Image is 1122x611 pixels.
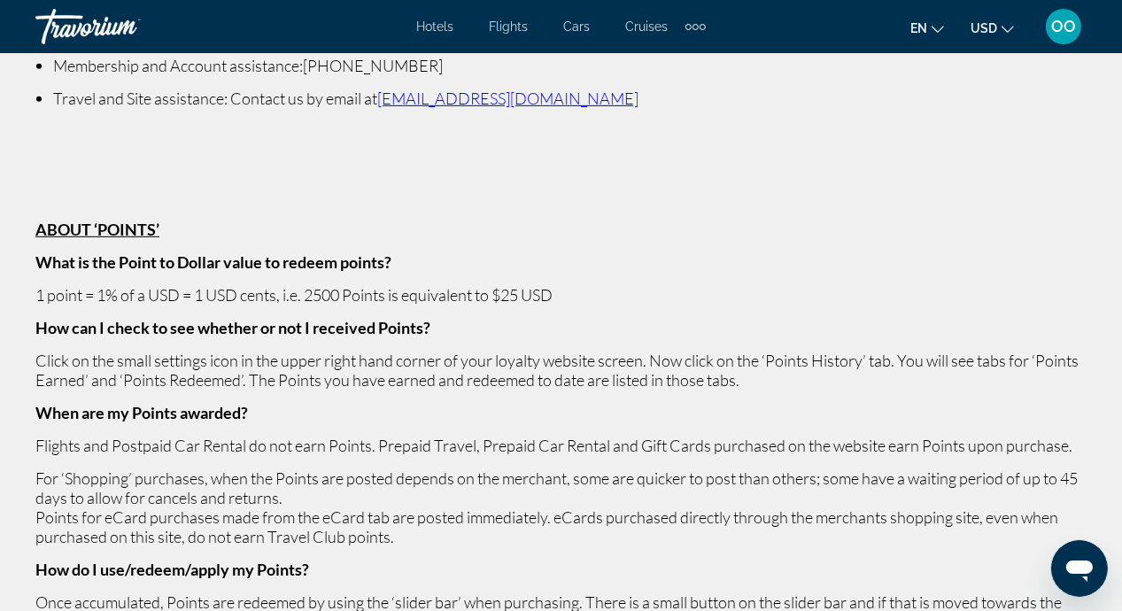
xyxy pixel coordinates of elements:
[35,252,391,272] strong: What is the Point to Dollar value to redeem points?
[563,19,590,34] a: Cars
[377,89,638,108] a: [EMAIL_ADDRESS][DOMAIN_NAME]
[685,12,706,41] button: Extra navigation items
[489,19,528,34] a: Flights
[53,89,1087,108] p: Travel and Site assistance: Contact us by email at
[1051,540,1108,597] iframe: Button to launch messaging window
[1041,8,1087,45] button: User Menu
[35,318,430,337] strong: How can I check to see whether or not I received Points?
[35,403,248,422] strong: When are my Points awarded?
[35,560,309,579] strong: How do I use/redeem/apply my Points?
[53,56,1087,75] p: Membership and Account assistance:
[971,21,997,35] span: USD
[416,19,453,34] a: Hotels
[910,15,944,41] button: Change language
[35,285,1087,305] p: 1 point = 1% of a USD = 1 USD cents, i.e. 2500 Points is equivalent to $25 USD
[1051,18,1076,35] span: OO
[35,436,1087,455] p: Flights and Postpaid Car Rental do not earn Points. Prepaid Travel, Prepaid Car Rental and Gift C...
[35,4,213,50] a: Travorium
[971,15,1014,41] button: Change currency
[35,468,1087,546] p: For ‘Shopping’ purchases, when the Points are posted depends on the merchant, some are quicker to...
[35,351,1087,390] p: Click on the small settings icon in the upper right hand corner of your loyalty website screen. N...
[625,19,668,34] a: Cruises
[303,56,443,75] span: [PHONE_NUMBER]
[910,21,927,35] span: en
[35,220,159,239] strong: ABOUT ‘POINTS’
